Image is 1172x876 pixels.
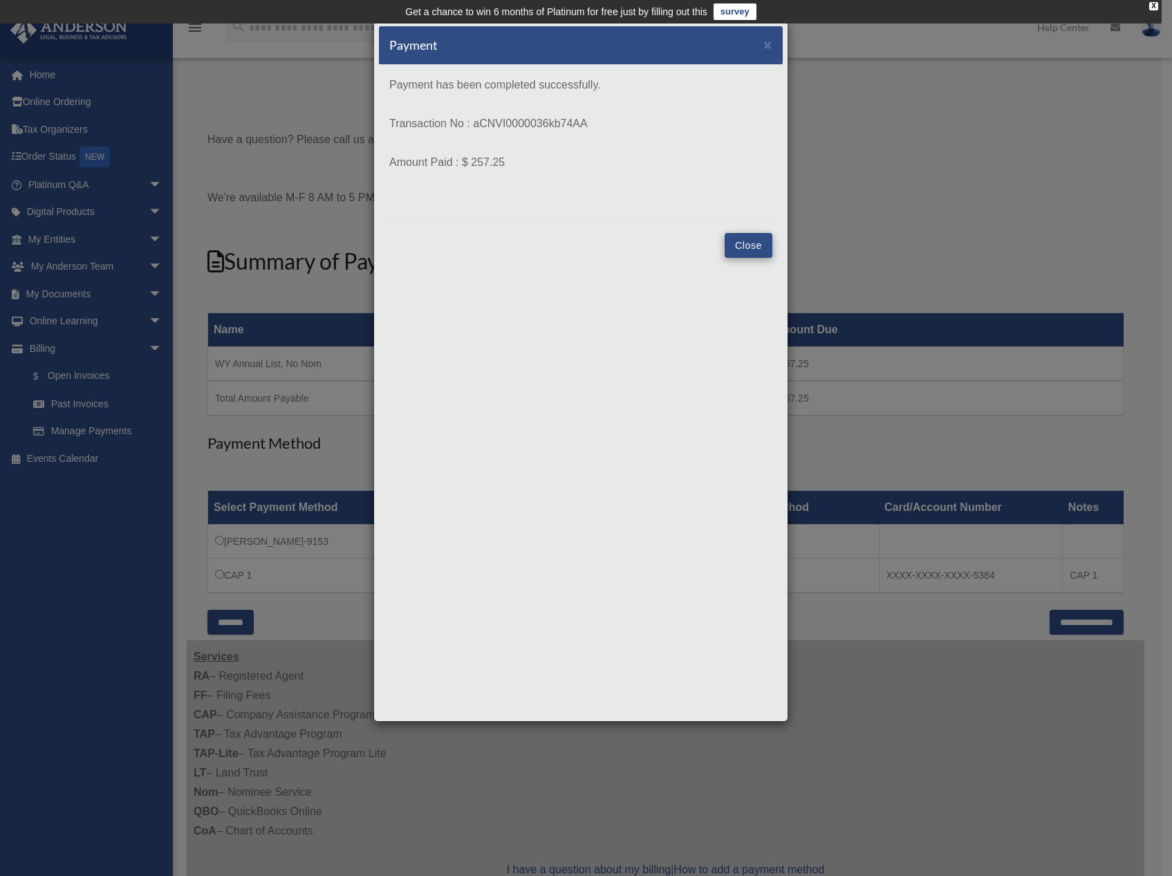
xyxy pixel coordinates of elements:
span: × [763,37,772,53]
button: Close [763,37,772,52]
p: Payment has been completed successfully. [389,75,772,95]
p: Transaction No : aCNVI0000036kb74AA [389,114,772,133]
a: survey [714,3,756,20]
p: Amount Paid : $ 257.25 [389,153,772,172]
div: Get a chance to win 6 months of Platinum for free just by filling out this [405,3,707,20]
button: Close [725,233,772,258]
h5: Payment [389,37,438,54]
div: close [1149,2,1158,10]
